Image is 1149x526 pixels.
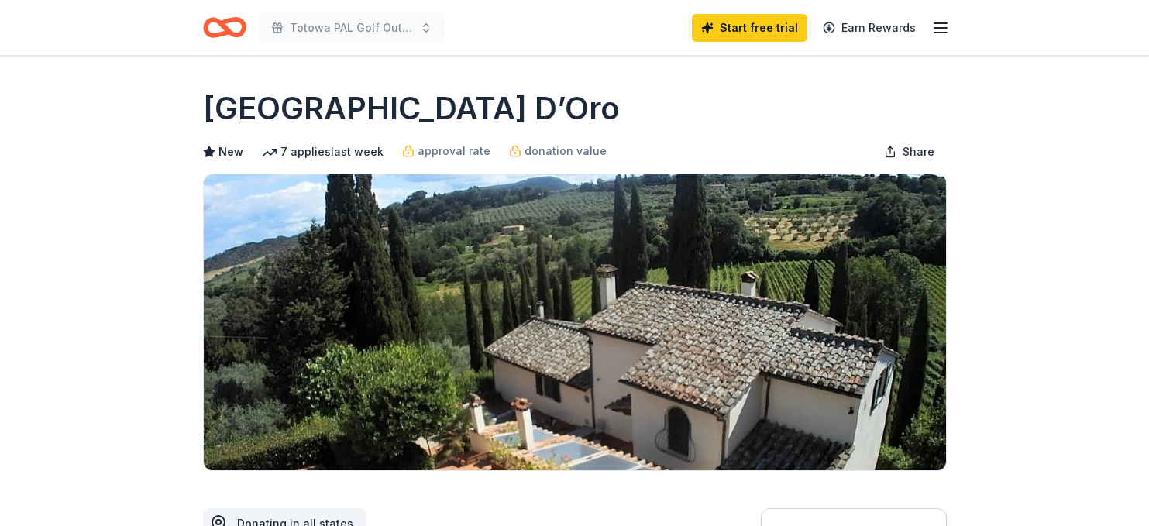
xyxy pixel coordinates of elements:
a: donation value [509,142,607,160]
span: New [218,143,243,161]
button: Totowa PAL Golf Outing [259,12,445,43]
a: Earn Rewards [814,14,925,42]
span: approval rate [418,142,490,160]
img: Image for Villa Sogni D’Oro [204,174,946,470]
span: donation value [525,142,607,160]
div: 7 applies last week [262,143,384,161]
span: Totowa PAL Golf Outing [290,19,414,37]
button: Share [872,136,947,167]
h1: [GEOGRAPHIC_DATA] D’Oro [203,87,620,130]
a: Start free trial [692,14,807,42]
a: Home [203,9,246,46]
span: Share [903,143,934,161]
a: approval rate [402,142,490,160]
